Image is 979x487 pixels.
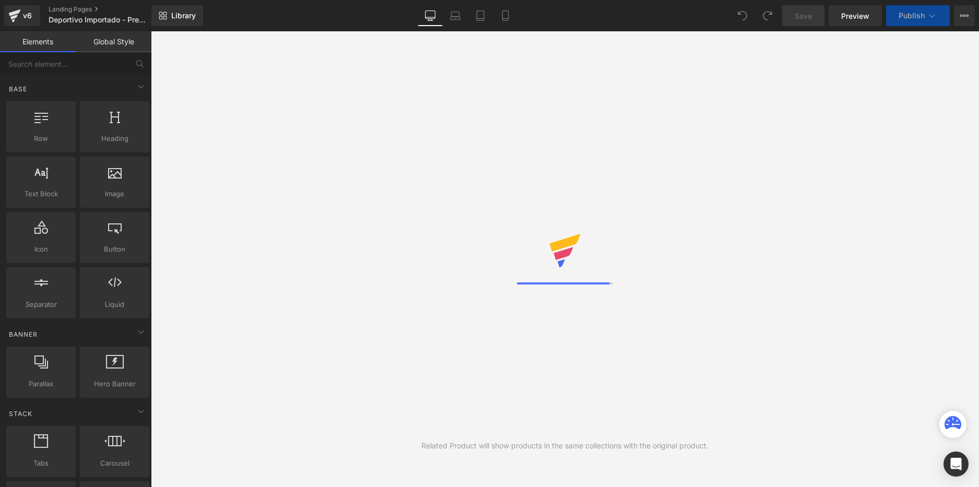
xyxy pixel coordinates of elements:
span: Carousel [83,458,146,469]
span: Base [8,84,28,94]
a: Tablet [468,5,493,26]
span: Image [83,188,146,199]
a: Global Style [76,31,151,52]
span: Publish [899,11,925,20]
a: Laptop [443,5,468,26]
span: Tabs [9,458,73,469]
button: Redo [757,5,778,26]
div: Related Product will show products in the same collections with the original product. [421,440,709,452]
button: Publish [886,5,950,26]
span: Separator [9,299,73,310]
div: Open Intercom Messenger [943,452,969,477]
span: Text Block [9,188,73,199]
a: New Library [151,5,203,26]
span: Hero Banner [83,378,146,389]
span: Banner [8,329,39,339]
span: Save [795,10,812,21]
button: Undo [732,5,753,26]
a: v6 [4,5,40,26]
span: Deportivo Importado - Premium Sport [49,16,149,24]
span: Icon [9,244,73,255]
a: Preview [829,5,882,26]
a: Landing Pages [49,5,169,14]
a: Desktop [418,5,443,26]
span: Library [171,11,196,20]
span: Button [83,244,146,255]
span: Preview [841,10,869,21]
span: Stack [8,409,33,419]
span: Heading [83,133,146,144]
button: More [954,5,975,26]
span: Liquid [83,299,146,310]
a: Mobile [493,5,518,26]
span: Parallax [9,378,73,389]
div: v6 [21,9,34,22]
span: Row [9,133,73,144]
